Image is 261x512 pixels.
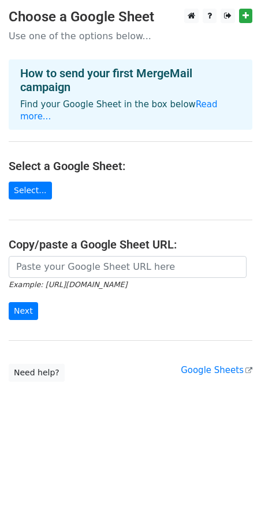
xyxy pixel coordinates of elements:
p: Use one of the options below... [9,30,252,42]
a: Google Sheets [181,365,252,375]
h4: Select a Google Sheet: [9,159,252,173]
input: Paste your Google Sheet URL here [9,256,247,278]
a: Need help? [9,364,65,382]
a: Read more... [20,99,218,122]
a: Select... [9,182,52,199]
h4: Copy/paste a Google Sheet URL: [9,238,252,251]
small: Example: [URL][DOMAIN_NAME] [9,280,127,289]
p: Find your Google Sheet in the box below [20,99,241,123]
h4: How to send your first MergeMail campaign [20,66,241,94]
h3: Choose a Google Sheet [9,9,252,25]
input: Next [9,302,38,320]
